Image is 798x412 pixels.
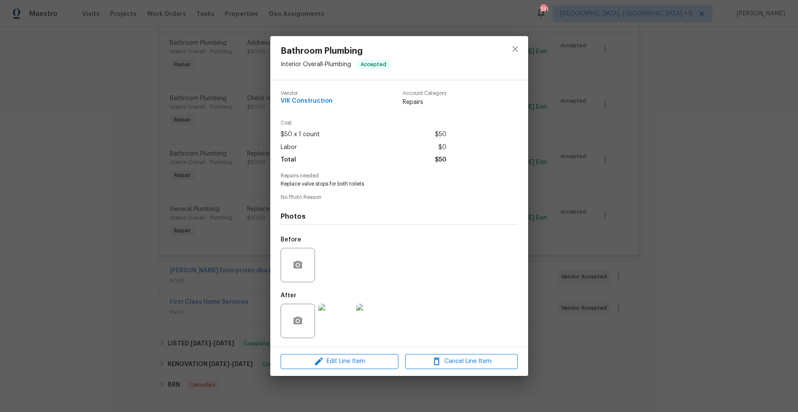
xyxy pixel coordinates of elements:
button: Edit Line Item [281,354,398,369]
span: Interior Overall - Plumbing [281,61,351,67]
span: No Photo Reason [281,195,518,200]
div: 231 [540,5,546,14]
span: Account Category [403,91,446,96]
span: VIK Construction [281,98,333,104]
span: Repairs needed [281,173,518,179]
span: Edit Line Item [283,356,396,367]
span: $50 [435,128,446,141]
span: Cost [281,120,446,126]
span: Total [281,154,296,166]
h5: After [281,293,297,299]
span: Bathroom Plumbing [281,46,391,56]
button: Cancel Line Item [405,354,518,369]
span: $50 x 1 count [281,128,320,141]
h5: Before [281,237,301,243]
span: Cancel Line Item [408,356,515,367]
span: $0 [438,141,446,154]
span: Repairs [403,98,446,107]
span: Vendor [281,91,333,96]
span: Replace valve stops for both toilets [281,180,494,188]
span: Labor [281,141,297,154]
span: Accepted [357,60,390,69]
h4: Photos [281,212,518,221]
span: $50 [435,154,446,166]
button: close [505,39,526,59]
